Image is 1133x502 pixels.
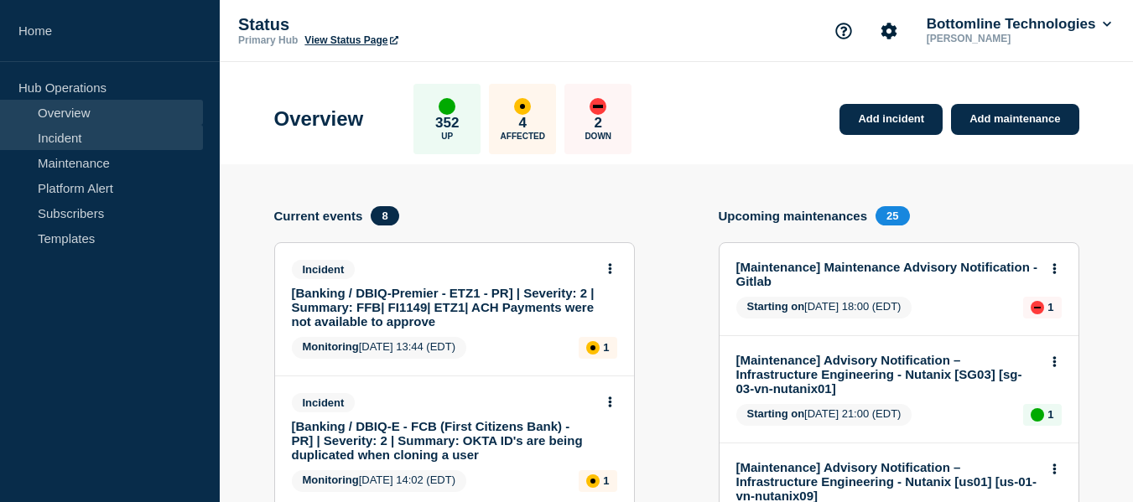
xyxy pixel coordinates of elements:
[303,474,359,486] span: Monitoring
[586,341,600,355] div: affected
[595,115,602,132] p: 2
[292,393,356,412] span: Incident
[292,286,595,329] a: [Banking / DBIQ-Premier - ETZ1 - PR] | Severity: 2 | Summary: FFB| FI1149| ETZ1| ACH Payments wer...
[585,132,611,141] p: Down
[303,340,359,353] span: Monitoring
[1031,301,1044,314] div: down
[441,132,453,141] p: Up
[501,132,545,141] p: Affected
[923,33,1098,44] p: [PERSON_NAME]
[274,209,363,223] h4: Current events
[292,470,467,492] span: [DATE] 14:02 (EDT)
[304,34,398,46] a: View Status Page
[292,260,356,279] span: Incident
[519,115,527,132] p: 4
[435,115,459,132] p: 352
[747,300,805,313] span: Starting on
[603,341,609,354] p: 1
[876,206,909,225] span: 25
[603,474,609,487] p: 1
[274,107,364,131] h1: Overview
[1047,408,1053,421] p: 1
[439,98,455,115] div: up
[736,260,1039,288] a: [Maintenance] Maintenance Advisory Notification - Gitlab
[736,404,912,426] span: [DATE] 21:00 (EDT)
[1031,408,1044,422] div: up
[238,15,574,34] p: Status
[1047,301,1053,313] p: 1
[826,13,861,49] button: Support
[292,419,595,462] a: [Banking / DBIQ-E - FCB (First Citizens Bank) - PR] | Severity: 2 | Summary: OKTA ID's are being ...
[736,353,1039,396] a: [Maintenance] Advisory Notification – Infrastructure Engineering - Nutanix [SG03] [sg-03-vn-nutan...
[747,407,805,420] span: Starting on
[736,297,912,318] span: [DATE] 18:00 (EDT)
[719,209,868,223] h4: Upcoming maintenances
[586,474,600,488] div: affected
[514,98,531,115] div: affected
[238,34,298,46] p: Primary Hub
[292,337,467,359] span: [DATE] 13:44 (EDT)
[951,104,1078,135] a: Add maintenance
[839,104,943,135] a: Add incident
[590,98,606,115] div: down
[371,206,398,225] span: 8
[923,16,1115,33] button: Bottomline Technologies
[871,13,907,49] button: Account settings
